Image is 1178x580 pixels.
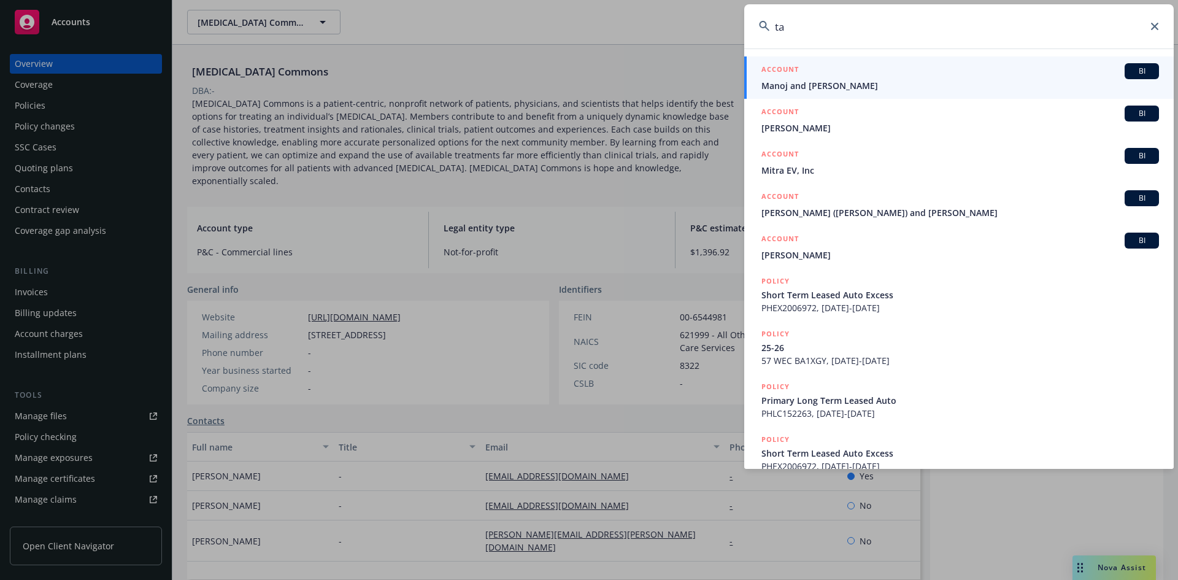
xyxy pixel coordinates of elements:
a: ACCOUNTBI[PERSON_NAME] [744,226,1174,268]
a: ACCOUNTBI[PERSON_NAME] [744,99,1174,141]
span: [PERSON_NAME] [761,122,1159,134]
h5: ACCOUNT [761,106,799,120]
span: BI [1130,150,1154,161]
a: POLICYPrimary Long Term Leased AutoPHLC152263, [DATE]-[DATE] [744,374,1174,427]
a: POLICYShort Term Leased Auto ExcessPHEX2006972, [DATE]-[DATE] [744,427,1174,479]
h5: ACCOUNT [761,63,799,78]
span: BI [1130,193,1154,204]
a: POLICYShort Term Leased Auto ExcessPHEX2006972, [DATE]-[DATE] [744,268,1174,321]
h5: POLICY [761,328,790,340]
h5: POLICY [761,381,790,393]
span: 25-26 [761,341,1159,354]
h5: ACCOUNT [761,233,799,247]
a: POLICY25-2657 WEC BA1XGY, [DATE]-[DATE] [744,321,1174,374]
span: PHLC152263, [DATE]-[DATE] [761,407,1159,420]
span: PHEX2006972, [DATE]-[DATE] [761,301,1159,314]
span: Short Term Leased Auto Excess [761,288,1159,301]
span: Mitra EV, Inc [761,164,1159,177]
h5: POLICY [761,433,790,446]
h5: ACCOUNT [761,190,799,205]
span: 57 WEC BA1XGY, [DATE]-[DATE] [761,354,1159,367]
input: Search... [744,4,1174,48]
span: Short Term Leased Auto Excess [761,447,1159,460]
span: [PERSON_NAME] ([PERSON_NAME]) and [PERSON_NAME] [761,206,1159,219]
span: BI [1130,66,1154,77]
a: ACCOUNTBIMitra EV, Inc [744,141,1174,184]
span: BI [1130,235,1154,246]
span: Primary Long Term Leased Auto [761,394,1159,407]
h5: POLICY [761,275,790,287]
span: BI [1130,108,1154,119]
h5: ACCOUNT [761,148,799,163]
span: [PERSON_NAME] [761,249,1159,261]
a: ACCOUNTBI[PERSON_NAME] ([PERSON_NAME]) and [PERSON_NAME] [744,184,1174,226]
span: PHEX2006972, [DATE]-[DATE] [761,460,1159,473]
a: ACCOUNTBIManoj and [PERSON_NAME] [744,56,1174,99]
span: Manoj and [PERSON_NAME] [761,79,1159,92]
